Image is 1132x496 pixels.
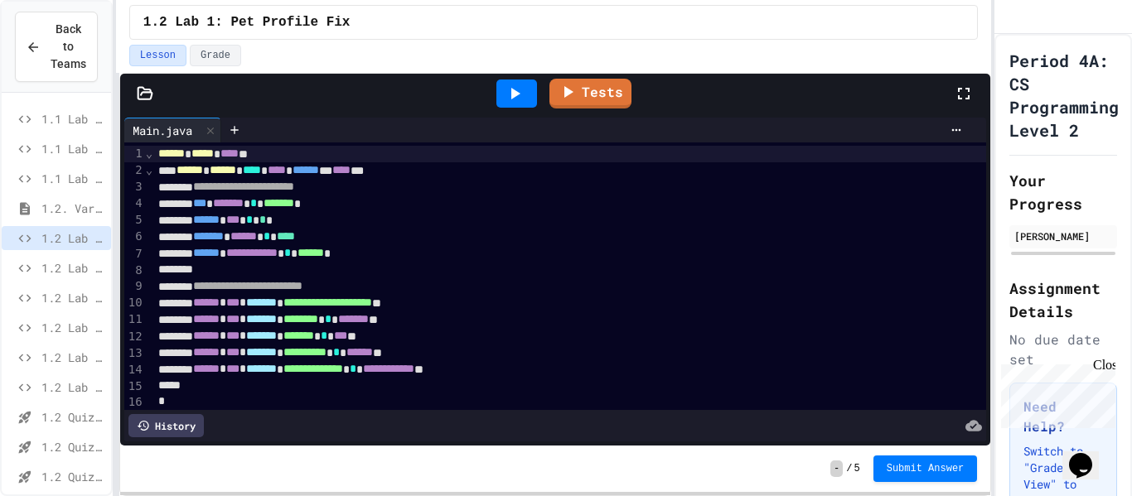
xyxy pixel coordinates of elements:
[1062,430,1115,479] iframe: chat widget
[41,319,104,336] span: 1.2 Lab 4: Team Stats Calculator
[41,468,104,485] span: 1.2 Quiz 3-Variables and Data Types
[41,110,104,128] span: 1.1 Lab 4: Code Assembly Challenge
[830,460,843,477] span: -
[143,12,351,32] span: 1.2 Lab 1: Pet Profile Fix
[124,246,145,262] div: 7
[124,378,145,395] div: 15
[41,438,104,455] span: 1.2 Quiz 2-Variables and Data Types
[15,12,98,82] button: Back to Teams
[854,462,860,475] span: 5
[190,45,241,66] button: Grade
[124,345,145,362] div: 13
[129,45,186,66] button: Lesson
[41,289,104,306] span: 1.2 Lab 3: Restaurant Order System
[1009,330,1117,369] div: No due date set
[124,162,145,179] div: 2
[124,278,145,295] div: 9
[41,349,104,366] span: 1.2 Lab 5: Weather Station Debugger
[873,455,978,482] button: Submit Answer
[41,170,104,187] span: 1.1 Lab 6: Pattern Detective
[124,212,145,229] div: 5
[41,140,104,157] span: 1.1 Lab 5: Travel Route Debugger
[124,329,145,345] div: 12
[124,362,145,378] div: 14
[41,408,104,426] span: 1.2 Quiz 1-Variables and Data Types
[41,259,104,277] span: 1.2 Lab 2: Library Card Creator
[1009,169,1117,215] h2: Your Progress
[41,200,104,217] span: 1.2. Variables and Data Types
[124,122,201,139] div: Main.java
[51,21,86,73] span: Back to Teams
[124,394,145,411] div: 16
[7,7,114,105] div: Chat with us now!Close
[1009,277,1117,323] h2: Assignment Details
[124,229,145,245] div: 6
[41,229,104,247] span: 1.2 Lab 1: Pet Profile Fix
[124,179,145,195] div: 3
[549,79,631,108] a: Tests
[994,358,1115,428] iframe: chat widget
[887,462,965,475] span: Submit Answer
[145,147,153,160] span: Fold line
[124,195,145,212] div: 4
[41,378,104,396] span: 1.2 Lab 6: Scientific Calculator
[1014,229,1112,243] div: [PERSON_NAME]
[124,295,145,311] div: 10
[1009,49,1119,142] h1: Period 4A: CS Programming Level 2
[124,311,145,328] div: 11
[145,163,153,176] span: Fold line
[128,414,204,437] div: History
[846,462,852,475] span: /
[124,146,145,162] div: 1
[124,262,145,279] div: 8
[124,118,221,142] div: Main.java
